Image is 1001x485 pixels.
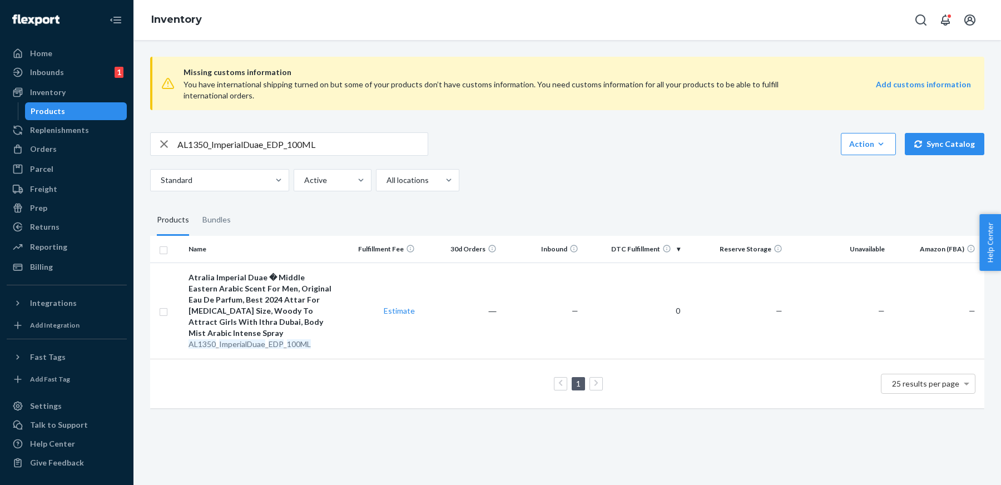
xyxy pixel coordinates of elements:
em: 100ML [287,339,311,349]
th: Unavailable [787,236,889,263]
ol: breadcrumbs [142,4,211,36]
a: Prep [7,199,127,217]
a: Freight [7,180,127,198]
span: Missing customs information [184,66,971,79]
button: Action [841,133,896,155]
a: Inventory [151,13,202,26]
a: Orders [7,140,127,158]
div: Inventory [30,87,66,98]
button: Open Search Box [910,9,932,31]
div: Replenishments [30,125,89,136]
td: ― [419,263,501,359]
div: Integrations [30,298,77,309]
span: — [878,306,885,315]
div: Freight [30,184,57,195]
div: Help Center [30,438,75,449]
td: 0 [583,263,685,359]
th: Name [184,236,338,263]
th: Amazon (FBA) [889,236,984,263]
button: Fast Tags [7,348,127,366]
a: Page 1 is your current page [574,379,583,388]
a: Replenishments [7,121,127,139]
a: Inbounds1 [7,63,127,81]
div: Returns [30,221,60,232]
a: Talk to Support [7,416,127,434]
div: Atralia Imperial Duae � Middle Eastern Arabic Scent For Men, Original Eau De Parfum, Best 2024 At... [189,272,333,339]
span: 25 results per page [892,379,959,388]
span: — [572,306,578,315]
button: Open account menu [959,9,981,31]
input: Search inventory by name or sku [177,133,428,155]
th: Inbound [501,236,583,263]
button: Integrations [7,294,127,312]
a: Parcel [7,160,127,178]
input: All locations [385,175,386,186]
a: Add Fast Tag [7,370,127,388]
div: Reporting [30,241,67,253]
div: Settings [30,400,62,412]
button: Give Feedback [7,454,127,472]
th: Reserve Storage [685,236,787,263]
a: Settings [7,397,127,415]
a: Add customs information [876,79,971,101]
div: Products [157,205,189,236]
div: Home [30,48,52,59]
a: Estimate [384,306,415,315]
div: Inbounds [30,67,64,78]
div: Add Fast Tag [30,374,70,384]
em: EDP [269,339,284,349]
th: Fulfillment Fee [338,236,419,263]
div: You have international shipping turned on but some of your products don’t have customs informatio... [184,79,814,101]
input: Standard [160,175,161,186]
div: Prep [30,202,47,214]
button: Help Center [979,214,1001,271]
div: Products [31,106,65,117]
span: — [776,306,782,315]
div: Add Integration [30,320,80,330]
em: AL1350 [189,339,216,349]
button: Close Navigation [105,9,127,31]
a: Add Integration [7,316,127,334]
a: Returns [7,218,127,236]
a: Home [7,44,127,62]
div: Billing [30,261,53,273]
a: Reporting [7,238,127,256]
div: Fast Tags [30,352,66,363]
em: ImperialDuae [219,339,265,349]
div: Parcel [30,164,53,175]
input: Active [303,175,304,186]
a: Billing [7,258,127,276]
div: Bundles [202,205,231,236]
th: DTC Fulfillment [583,236,685,263]
img: Flexport logo [12,14,60,26]
a: Help Center [7,435,127,453]
a: Products [25,102,127,120]
button: Open notifications [934,9,957,31]
div: 1 [115,67,123,78]
div: _ _ _ [189,339,333,350]
th: 30d Orders [419,236,501,263]
span: — [969,306,975,315]
a: Inventory [7,83,127,101]
button: Sync Catalog [905,133,984,155]
div: Talk to Support [30,419,88,430]
strong: Add customs information [876,80,971,89]
div: Action [849,138,888,150]
div: Give Feedback [30,457,84,468]
div: Orders [30,143,57,155]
